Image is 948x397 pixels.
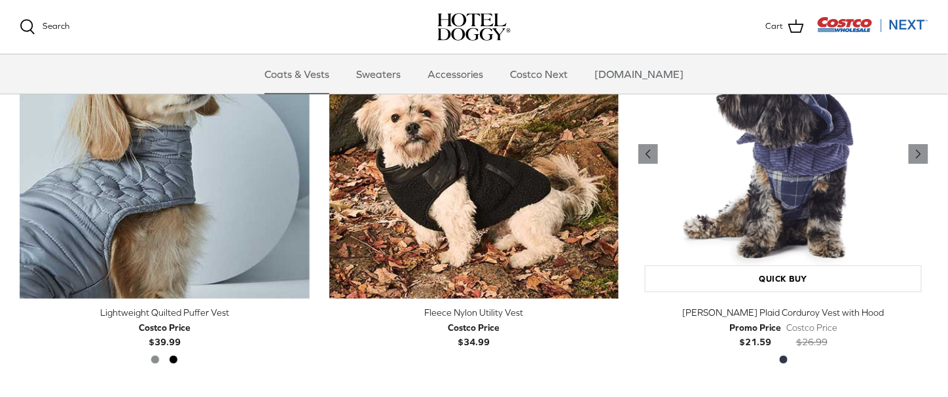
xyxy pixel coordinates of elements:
[329,305,619,320] div: Fleece Nylon Utility Vest
[729,320,781,347] b: $21.59
[416,54,495,94] a: Accessories
[498,54,579,94] a: Costco Next
[329,9,619,299] a: Fleece Nylon Utility Vest
[786,320,837,335] div: Costco Price
[448,320,500,335] div: Costco Price
[139,320,191,335] div: Costco Price
[20,305,310,349] a: Lightweight Quilted Puffer Vest Costco Price$39.99
[645,265,922,292] a: Quick buy
[638,9,928,299] a: Melton Plaid Corduroy Vest with Hood
[20,19,69,35] a: Search
[20,305,310,320] div: Lightweight Quilted Puffer Vest
[817,25,928,35] a: Visit Costco Next
[583,54,695,94] a: [DOMAIN_NAME]
[729,320,781,335] div: Promo Price
[765,18,804,35] a: Cart
[437,13,511,41] img: hoteldoggycom
[43,21,69,31] span: Search
[638,305,928,320] div: [PERSON_NAME] Plaid Corduroy Vest with Hood
[796,337,828,347] s: $26.99
[253,54,341,94] a: Coats & Vests
[139,320,191,347] b: $39.99
[638,144,658,164] a: Previous
[437,13,511,41] a: hoteldoggy.com hoteldoggycom
[638,305,928,349] a: [PERSON_NAME] Plaid Corduroy Vest with Hood Promo Price$21.59 Costco Price$26.99
[329,305,619,349] a: Fleece Nylon Utility Vest Costco Price$34.99
[448,320,500,347] b: $34.99
[20,9,310,299] a: Lightweight Quilted Puffer Vest
[344,54,412,94] a: Sweaters
[909,144,928,164] a: Previous
[765,20,783,33] span: Cart
[817,16,928,33] img: Costco Next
